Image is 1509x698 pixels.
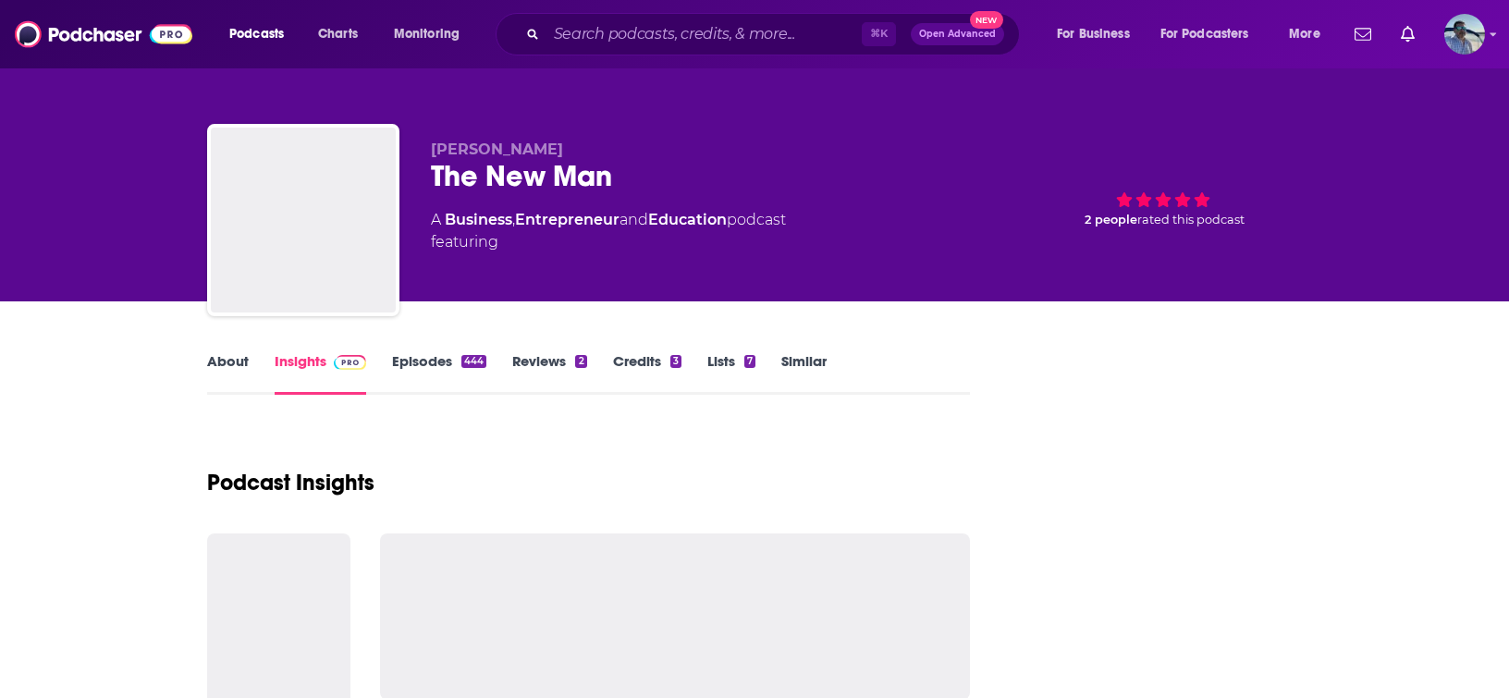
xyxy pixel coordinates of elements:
span: featuring [431,231,786,253]
div: Search podcasts, credits, & more... [513,13,1037,55]
div: A podcast [431,209,786,253]
a: Episodes444 [392,352,486,395]
div: 7 [744,355,755,368]
span: More [1289,21,1320,47]
span: Charts [318,21,358,47]
button: Open AdvancedNew [911,23,1004,45]
button: open menu [1148,19,1276,49]
a: Reviews2 [512,352,586,395]
span: ⌘ K [862,22,896,46]
img: Podchaser - Follow, Share and Rate Podcasts [15,17,192,52]
a: Charts [306,19,369,49]
span: Open Advanced [919,30,996,39]
button: open menu [1276,19,1343,49]
input: Search podcasts, credits, & more... [546,19,862,49]
span: [PERSON_NAME] [431,141,563,158]
a: Education [648,211,727,228]
button: Show profile menu [1444,14,1485,55]
a: Similar [781,352,827,395]
button: open menu [1044,19,1153,49]
img: Podchaser Pro [334,355,366,370]
a: Show notifications dropdown [1347,18,1379,50]
div: 2 [575,355,586,368]
span: Podcasts [229,21,284,47]
span: and [620,211,648,228]
span: rated this podcast [1137,213,1245,227]
a: Lists7 [707,352,755,395]
h1: Podcast Insights [207,469,374,496]
span: 2 people [1085,213,1137,227]
a: InsightsPodchaser Pro [275,352,366,395]
div: 3 [670,355,681,368]
span: New [970,11,1003,29]
a: Show notifications dropdown [1393,18,1422,50]
span: Monitoring [394,21,460,47]
a: Entrepreneur [515,211,620,228]
div: 2 peoplerated this podcast [1024,141,1302,255]
span: For Business [1057,21,1130,47]
img: User Profile [1444,14,1485,55]
a: Credits3 [613,352,681,395]
div: 444 [461,355,486,368]
span: , [512,211,515,228]
a: Business [445,211,512,228]
span: For Podcasters [1160,21,1249,47]
button: open menu [216,19,308,49]
a: About [207,352,249,395]
button: open menu [381,19,484,49]
span: Logged in as JasonKramer_TheCRMguy [1444,14,1485,55]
